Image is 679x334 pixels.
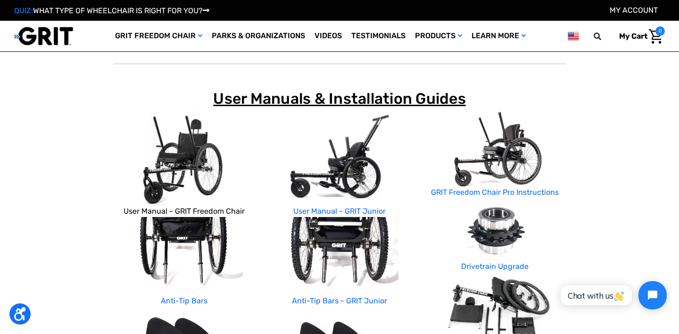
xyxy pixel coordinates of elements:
a: Cart with 0 items [612,26,665,46]
iframe: Tidio Chat [550,273,675,317]
a: User Manual - GRIT Freedom Chair [124,207,245,216]
a: Learn More [467,21,530,51]
img: GRIT All-Terrain Wheelchair and Mobility Equipment [14,26,73,46]
a: GRIT Freedom Chair [110,21,207,51]
span: User Manuals & Installation Guides [213,90,466,108]
a: QUIZ:WHAT TYPE OF WHEELCHAIR IS RIGHT FOR YOU? [14,6,209,15]
a: Testimonials [347,21,410,51]
a: Anti-Tip Bars [161,296,207,305]
img: us.png [568,30,579,42]
a: Products [410,21,467,51]
a: Anti-Tip Bars - GRIT Junior [292,296,387,305]
a: Parks & Organizations [207,21,310,51]
a: Account [610,6,658,15]
img: Cart [649,29,662,44]
a: Drivetrain Upgrade [461,262,529,271]
span: QUIZ: [14,6,33,15]
span: My Cart [619,32,647,41]
a: User Manual - GRIT Junior [293,207,386,216]
a: Videos [310,21,347,51]
input: Search [598,26,612,46]
span: 0 [655,26,665,36]
a: GRIT Freedom Chair Pro Instructions [431,188,559,197]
